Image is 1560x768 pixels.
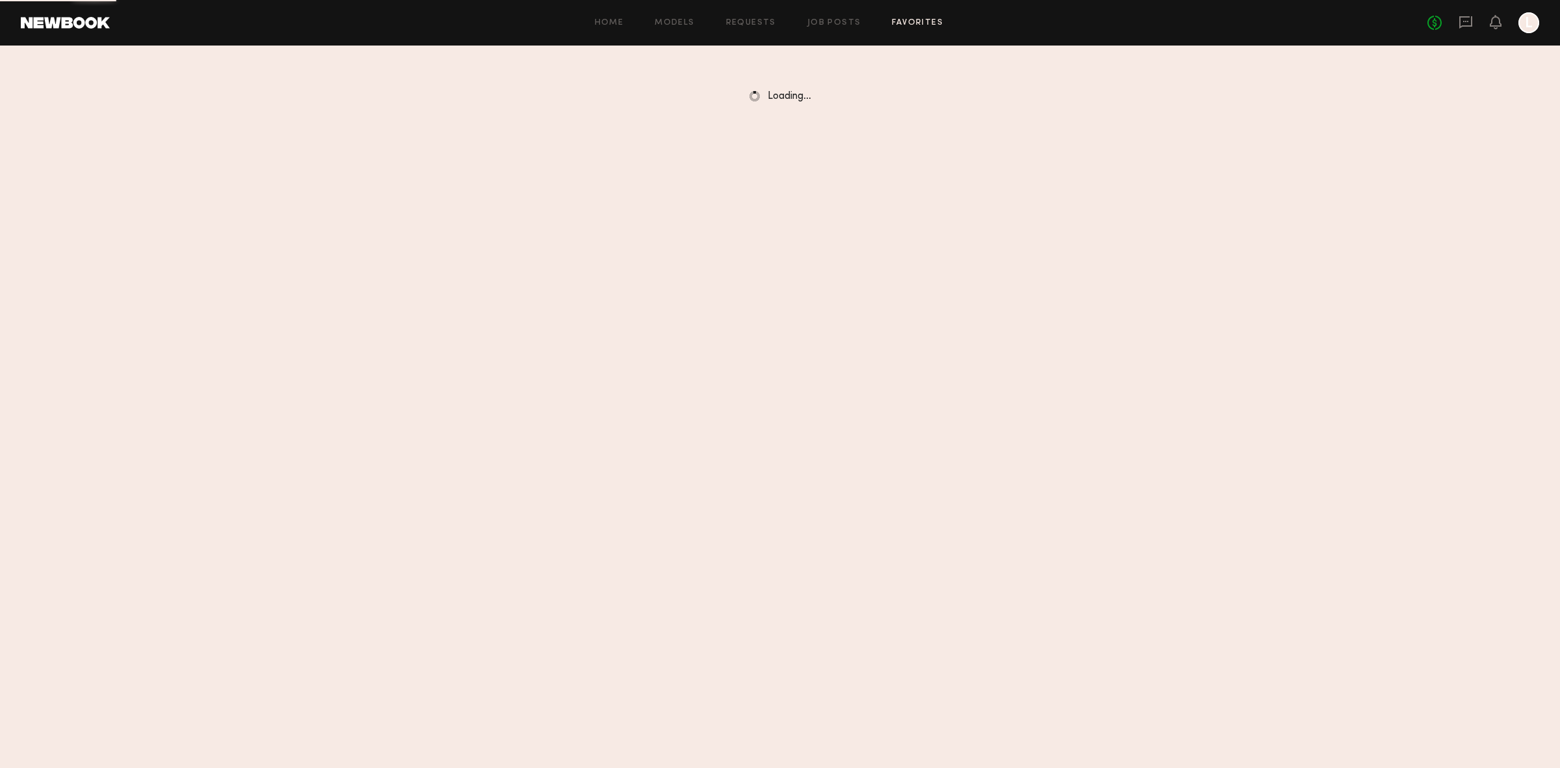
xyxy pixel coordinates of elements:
[768,91,811,102] span: Loading…
[655,19,694,27] a: Models
[726,19,776,27] a: Requests
[595,19,624,27] a: Home
[892,19,943,27] a: Favorites
[1518,12,1539,33] a: L
[807,19,861,27] a: Job Posts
